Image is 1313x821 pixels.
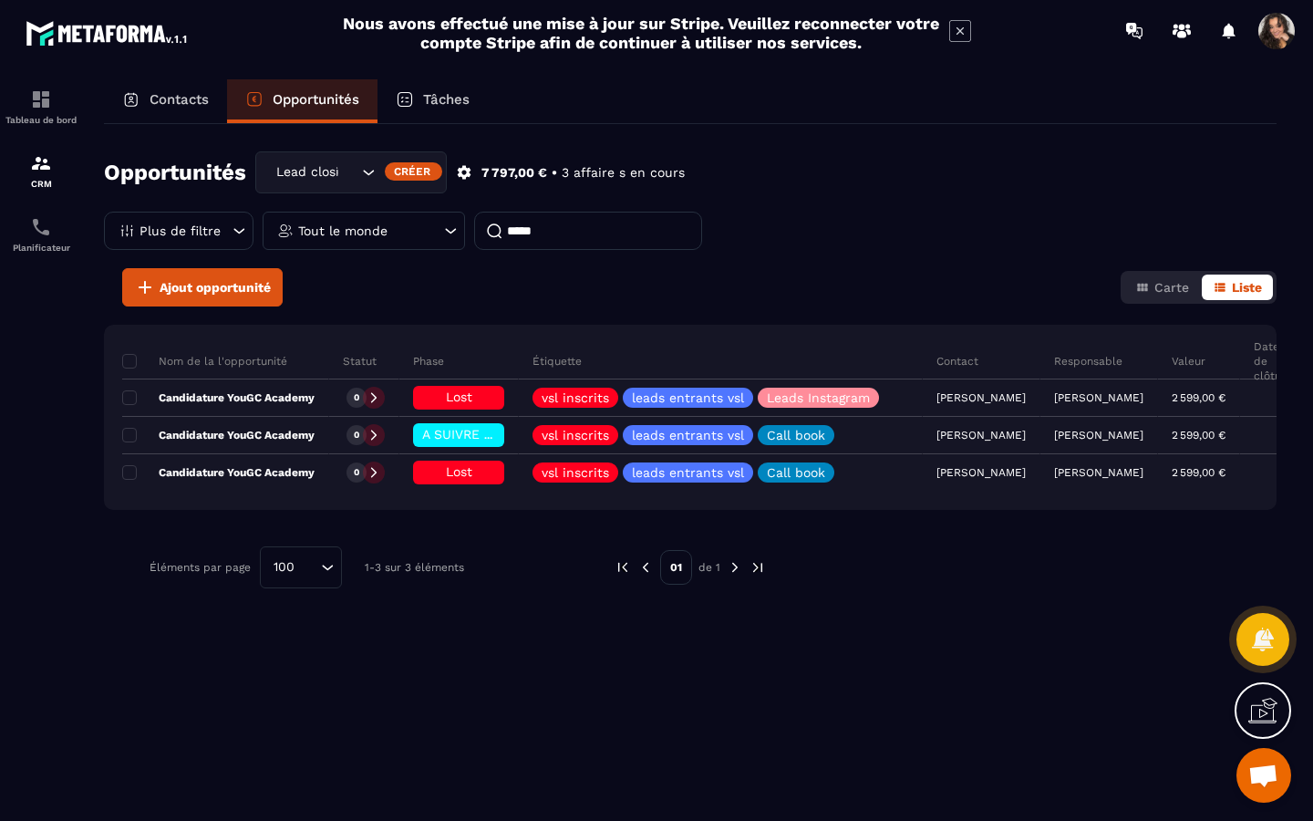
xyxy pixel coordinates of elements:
[542,466,609,479] p: vsl inscrits
[1054,354,1122,369] p: Responsable
[1172,391,1225,404] p: 2 599,00 €
[1154,280,1189,295] span: Carte
[767,429,825,442] p: Call book
[342,14,940,52] h2: Nous avons effectué une mise à jour sur Stripe. Veuillez reconnecter votre compte Stripe afin de ...
[632,391,744,404] p: leads entrants vsl
[122,268,283,307] button: Ajout opportunité
[1172,466,1225,479] p: 2 599,00 €
[1254,339,1292,383] p: Date de clôture
[5,139,78,203] a: formationformationCRM
[30,88,52,110] img: formation
[542,429,609,442] p: vsl inscrits
[1054,429,1143,442] p: [PERSON_NAME]
[122,390,315,405] p: Candidature YouGC Academy
[354,466,359,479] p: 0
[446,464,472,479] span: Lost
[637,559,654,576] img: prev
[562,164,685,182] p: 3 affaire s en cours
[767,391,870,404] p: Leads Instagram
[30,216,52,238] img: scheduler
[1172,354,1205,369] p: Valeur
[385,162,442,181] div: Créer
[552,164,557,182] p: •
[1172,429,1225,442] p: 2 599,00 €
[936,354,978,369] p: Contact
[339,162,357,182] input: Search for option
[5,203,78,266] a: schedulerschedulerPlanificateur
[1232,280,1262,295] span: Liste
[413,354,444,369] p: Phase
[377,79,488,123] a: Tâches
[30,152,52,174] img: formation
[727,559,743,576] img: next
[160,278,271,296] span: Ajout opportunité
[1236,748,1291,803] a: Ouvrir le chat
[5,115,78,125] p: Tableau de bord
[422,427,500,442] span: A SUIVRE ⏳
[1202,275,1273,300] button: Liste
[354,391,359,404] p: 0
[1054,391,1143,404] p: [PERSON_NAME]
[140,224,221,237] p: Plus de filtre
[104,79,227,123] a: Contacts
[698,560,720,575] p: de 1
[532,354,582,369] p: Étiquette
[660,550,692,585] p: 01
[301,557,316,577] input: Search for option
[273,91,359,108] p: Opportunités
[5,243,78,253] p: Planificateur
[632,466,744,479] p: leads entrants vsl
[1054,466,1143,479] p: [PERSON_NAME]
[343,354,377,369] p: Statut
[255,151,447,193] div: Search for option
[481,164,547,182] p: 7 797,00 €
[267,557,301,577] span: 100
[354,429,359,442] p: 0
[298,224,388,237] p: Tout le monde
[5,75,78,139] a: formationformationTableau de bord
[122,428,315,442] p: Candidature YouGC Academy
[365,561,464,574] p: 1-3 sur 3 éléments
[150,91,209,108] p: Contacts
[1124,275,1200,300] button: Carte
[26,16,190,49] img: logo
[104,154,246,191] h2: Opportunités
[150,561,251,574] p: Éléments par page
[423,91,470,108] p: Tâches
[542,391,609,404] p: vsl inscrits
[5,179,78,189] p: CRM
[272,162,339,182] span: Lead closing
[750,559,766,576] img: next
[632,429,744,442] p: leads entrants vsl
[122,354,287,369] p: Nom de la l'opportunité
[227,79,377,123] a: Opportunités
[122,465,315,480] p: Candidature YouGC Academy
[767,466,825,479] p: Call book
[446,390,472,404] span: Lost
[260,546,342,588] div: Search for option
[615,559,631,576] img: prev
